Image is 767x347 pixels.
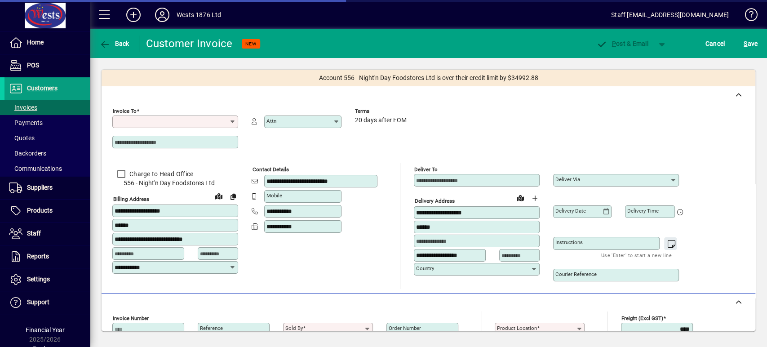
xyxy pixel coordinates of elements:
button: Choose address [528,191,542,205]
span: NEW [245,41,257,47]
span: Back [99,40,129,47]
button: Post & Email [592,36,653,52]
div: Staff [EMAIL_ADDRESS][DOMAIN_NAME] [611,8,729,22]
span: POS [27,62,39,69]
span: Suppliers [27,184,53,191]
mat-label: Delivery date [555,208,586,214]
button: Cancel [703,36,727,52]
a: Reports [4,245,90,268]
a: Payments [4,115,90,130]
span: Account 556 - Night'n Day Foodstores Ltd is over their credit limit by $34992.88 [319,73,538,83]
span: Home [27,39,44,46]
span: Quotes [9,134,35,142]
mat-label: Instructions [555,239,583,245]
a: Communications [4,161,90,176]
span: Cancel [705,36,725,51]
span: Staff [27,230,41,237]
span: Customers [27,85,58,92]
button: Back [97,36,132,52]
mat-label: Deliver To [414,166,438,173]
button: Copy to Delivery address [226,189,240,204]
a: View on map [513,191,528,205]
span: Backorders [9,150,46,157]
a: Support [4,291,90,314]
span: Support [27,298,49,306]
mat-label: Deliver via [555,176,580,182]
span: ost & Email [596,40,648,47]
a: POS [4,54,90,77]
button: Profile [148,7,177,23]
mat-label: Mobile [266,192,282,199]
button: Add [119,7,148,23]
a: Staff [4,222,90,245]
div: Customer Invoice [146,36,233,51]
mat-label: Order number [389,325,421,331]
a: View on map [212,189,226,203]
span: Products [27,207,53,214]
mat-hint: Use 'Enter' to start a new line [601,250,672,260]
mat-label: Freight (excl GST) [621,315,663,321]
span: Financial Year [26,326,65,334]
span: P [612,40,616,47]
a: Quotes [4,130,90,146]
mat-label: Courier Reference [555,271,597,277]
div: Wests 1876 Ltd [177,8,221,22]
app-page-header-button: Back [90,36,139,52]
a: Knowledge Base [738,2,756,31]
span: Terms [355,108,409,114]
mat-label: Invoice To [113,108,137,114]
span: 20 days after EOM [355,117,407,124]
mat-label: Invoice number [113,315,149,321]
mat-label: Delivery time [627,208,659,214]
span: Payments [9,119,43,126]
a: Backorders [4,146,90,161]
mat-label: Attn [266,118,276,124]
span: Reports [27,253,49,260]
span: S [744,40,747,47]
a: Invoices [4,100,90,115]
span: Settings [27,276,50,283]
a: Suppliers [4,177,90,199]
button: Save [741,36,760,52]
span: ave [744,36,758,51]
a: Home [4,31,90,54]
mat-label: Country [416,265,434,271]
span: Communications [9,165,62,172]
mat-label: Product location [497,325,537,331]
a: Products [4,200,90,222]
mat-label: Reference [200,325,223,331]
mat-label: Sold by [285,325,303,331]
a: Settings [4,268,90,291]
label: Charge to Head Office [128,169,193,178]
span: Invoices [9,104,37,111]
span: 556 - Night'n Day Foodstores Ltd [112,178,238,188]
